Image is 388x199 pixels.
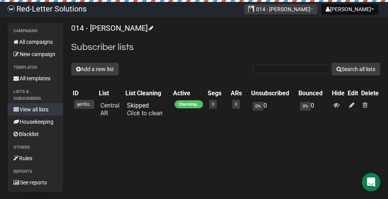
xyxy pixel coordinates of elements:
th: Edit: No sort applied, sorting is disabled [346,88,360,99]
th: List: No sort applied, activate to apply an ascending sort [97,88,124,99]
th: Unsubscribed: No sort applied, activate to apply an ascending sort [250,88,297,99]
th: ARs: No sort applied, activate to apply an ascending sort [229,88,250,99]
button: [PERSON_NAME] [321,4,378,15]
a: Central AR [100,102,120,117]
span: Checking.. [175,100,203,108]
a: See reports [8,176,63,189]
th: Bounced: No sort applied, activate to apply an ascending sort [297,88,330,99]
div: ID [73,90,96,97]
th: Active: No sort applied, activate to apply an ascending sort [172,88,206,99]
button: Search all lists [331,63,380,76]
li: Others [8,143,63,152]
div: ARs [231,90,242,97]
div: Hide [332,90,345,97]
a: All campaigns [8,36,63,48]
a: Blacklist [8,128,63,140]
li: Campaigns [8,27,63,36]
li: Templates [8,63,63,72]
li: Lists & subscribers [8,87,63,103]
td: 0 [250,99,297,120]
div: List [99,90,116,97]
div: Active [173,90,198,97]
div: Bounced [298,90,323,97]
button: Add a new list [71,63,119,76]
a: Click to clean [127,109,163,117]
a: New campaign [8,48,63,60]
a: View all lists [8,103,63,116]
a: Rules [8,152,63,164]
td: 0 [297,99,330,120]
h2: Subscriber lists [71,40,380,54]
span: 0% [253,102,263,111]
a: All templates [8,72,63,85]
span: Skipped [127,102,163,117]
div: Unsubscribed [251,90,289,97]
th: Delete: No sort applied, sorting is disabled [360,88,380,99]
th: List Cleaning: No sort applied, activate to apply an ascending sort [124,88,172,99]
th: Segs: No sort applied, activate to apply an ascending sort [206,88,229,99]
span: geHDz.. [74,100,94,109]
div: List Cleaning [125,90,164,97]
img: 130.jpg [248,6,254,12]
a: 0 [212,102,214,107]
a: 014 - [PERSON_NAME] [71,23,152,33]
span: 0% [300,102,311,111]
div: Edit [348,90,358,97]
th: Hide: No sort applied, sorting is disabled [330,88,346,99]
button: 014 - [PERSON_NAME] [244,4,318,15]
a: Housekeeping [8,116,63,128]
img: 983279c4004ba0864fc8a668c650e103 [8,5,15,12]
a: 0 [235,102,237,107]
div: Open Intercom Messenger [362,173,380,191]
th: ID: No sort applied, sorting is disabled [71,88,97,99]
div: Delete [361,90,379,97]
li: Reports [8,167,63,176]
div: Segs [208,90,221,97]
